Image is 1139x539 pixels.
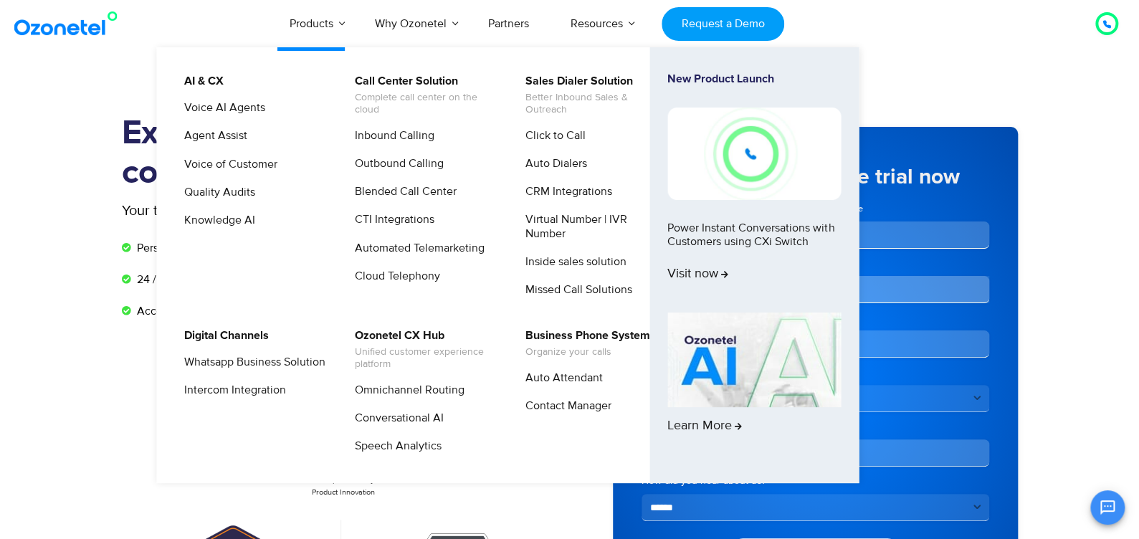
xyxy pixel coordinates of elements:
[175,156,280,173] a: Voice of Customer
[175,381,288,399] a: Intercom Integration
[667,313,841,407] img: AI
[516,253,629,271] a: Inside sales solution
[345,155,446,173] a: Outbound Calling
[345,327,498,373] a: Ozonetel CX HubUnified customer experience platform
[667,108,841,199] img: New-Project-17.png
[133,271,206,288] span: 24 / 7 support
[345,239,487,257] a: Automated Telemarketing
[516,211,669,242] a: Virtual Number | IVR Number
[345,381,467,399] a: Omnichannel Routing
[516,397,614,415] a: Contact Manager
[175,211,257,229] a: Knowledge AI
[525,92,667,116] span: Better Inbound Sales & Outreach
[516,369,605,387] a: Auto Attendant
[122,200,462,221] p: Your trial account includes:
[175,183,257,201] a: Quality Audits
[516,127,588,145] a: Click to Call
[175,327,271,345] a: Digital Channels
[1090,490,1125,525] button: Open chat
[122,114,570,193] h1: Experience the most flexible contact center solution
[345,211,437,229] a: CTI Integrations
[662,7,784,41] a: Request a Demo
[345,437,444,455] a: Speech Analytics
[175,72,226,90] a: AI & CX
[345,72,498,118] a: Call Center SolutionComplete call center on the cloud
[525,346,650,358] span: Organize your calls
[516,72,669,118] a: Sales Dialer SolutionBetter Inbound Sales & Outreach
[345,127,437,145] a: Inbound Calling
[819,202,989,216] label: Last Name
[345,409,446,427] a: Conversational AI
[345,183,459,201] a: Blended Call Center
[355,92,496,116] span: Complete call center on the cloud
[667,72,841,307] a: New Product LaunchPower Instant Conversations with Customers using CXi SwitchVisit now
[516,183,614,201] a: CRM Integrations
[133,302,291,320] span: Access to all premium features
[133,239,262,257] span: Personalized onboarding
[355,346,496,371] span: Unified customer experience platform
[345,267,442,285] a: Cloud Telephony
[175,127,249,145] a: Agent Assist
[516,155,589,173] a: Auto Dialers
[175,99,267,117] a: Voice AI Agents
[667,267,728,282] span: Visit now
[667,419,742,434] span: Learn More
[516,327,652,361] a: Business Phone SystemOrganize your calls
[175,353,328,371] a: Whatsapp Business Solution
[516,281,634,299] a: Missed Call Solutions
[129,463,259,475] p: Leader in [DATE]
[667,313,841,459] a: Learn More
